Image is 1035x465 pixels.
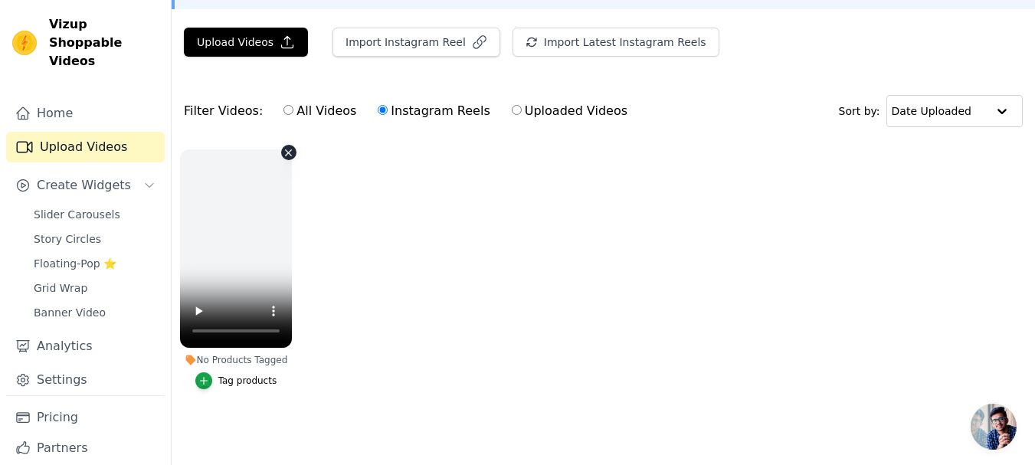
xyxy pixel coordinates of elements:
[25,302,165,323] a: Banner Video
[34,256,116,271] span: Floating-Pop ⭐
[971,404,1017,450] a: Open chat
[25,204,165,225] a: Slider Carousels
[511,101,628,121] label: Uploaded Videos
[37,176,131,195] span: Create Widgets
[332,28,500,57] button: Import Instagram Reel
[6,98,165,129] a: Home
[6,365,165,395] a: Settings
[512,105,522,115] input: Uploaded Videos
[34,207,120,222] span: Slider Carousels
[25,228,165,250] a: Story Circles
[377,101,490,121] label: Instagram Reels
[283,101,357,121] label: All Videos
[218,375,277,387] div: Tag products
[195,372,277,389] button: Tag products
[184,28,308,57] button: Upload Videos
[6,170,165,201] button: Create Widgets
[378,105,388,115] input: Instagram Reels
[6,402,165,433] a: Pricing
[839,95,1024,127] div: Sort by:
[281,145,296,160] button: Video Delete
[34,231,101,247] span: Story Circles
[6,132,165,162] a: Upload Videos
[12,31,37,55] img: Vizup
[180,354,292,366] div: No Products Tagged
[34,305,106,320] span: Banner Video
[49,15,159,70] span: Vizup Shoppable Videos
[34,280,87,296] span: Grid Wrap
[513,28,719,57] button: Import Latest Instagram Reels
[6,331,165,362] a: Analytics
[6,433,165,463] a: Partners
[283,105,293,115] input: All Videos
[184,93,636,129] div: Filter Videos:
[25,253,165,274] a: Floating-Pop ⭐
[25,277,165,299] a: Grid Wrap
